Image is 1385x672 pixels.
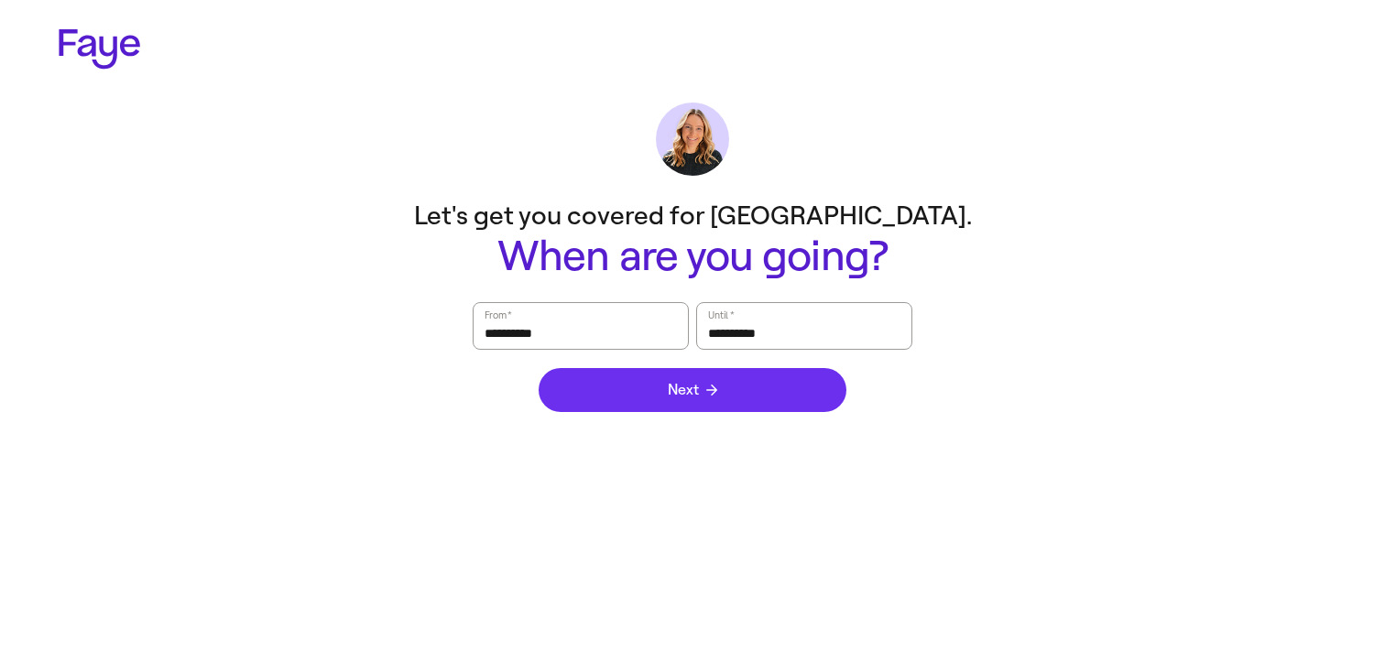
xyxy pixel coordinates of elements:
[668,383,717,397] span: Next
[326,233,1059,280] h1: When are you going?
[706,306,736,324] label: Until
[483,306,513,324] label: From
[539,368,846,412] button: Next
[326,198,1059,233] p: Let's get you covered for [GEOGRAPHIC_DATA].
